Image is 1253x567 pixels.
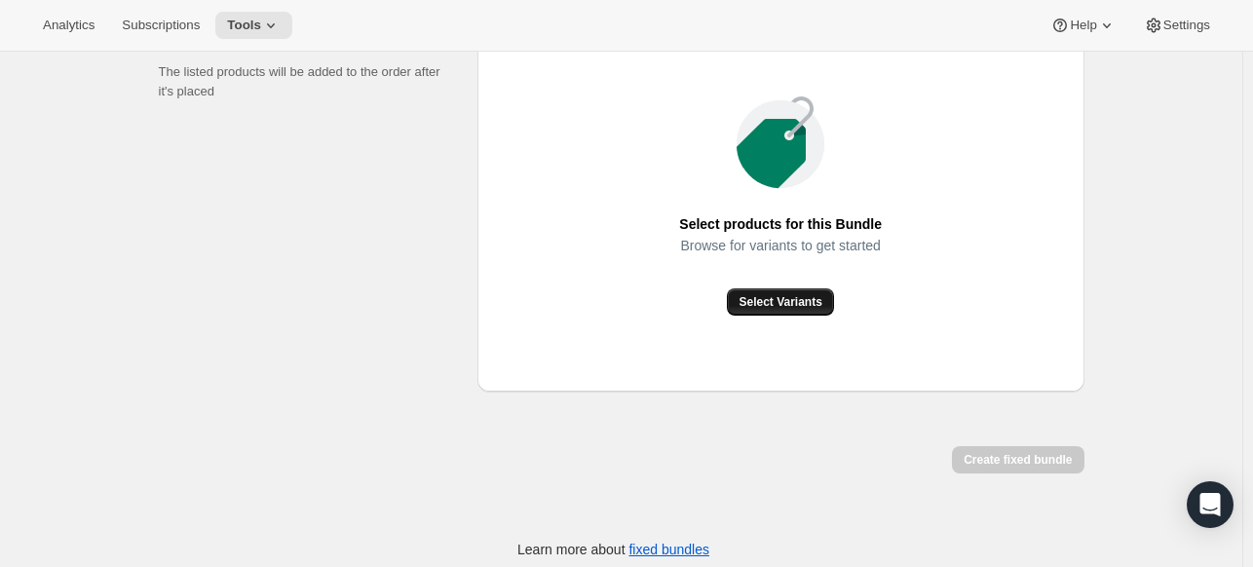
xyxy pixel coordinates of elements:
[1187,481,1234,528] div: Open Intercom Messenger
[727,288,833,316] button: Select Variants
[1132,12,1222,39] button: Settings
[739,294,821,310] span: Select Variants
[1070,18,1096,33] span: Help
[1163,18,1210,33] span: Settings
[43,18,95,33] span: Analytics
[31,12,106,39] button: Analytics
[159,62,446,101] p: The listed products will be added to the order after it's placed
[679,210,882,238] span: Select products for this Bundle
[110,12,211,39] button: Subscriptions
[122,18,200,33] span: Subscriptions
[628,542,709,557] a: fixed bundles
[227,18,261,33] span: Tools
[215,12,292,39] button: Tools
[680,232,880,259] span: Browse for variants to get started
[1039,12,1127,39] button: Help
[517,540,709,559] p: Learn more about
